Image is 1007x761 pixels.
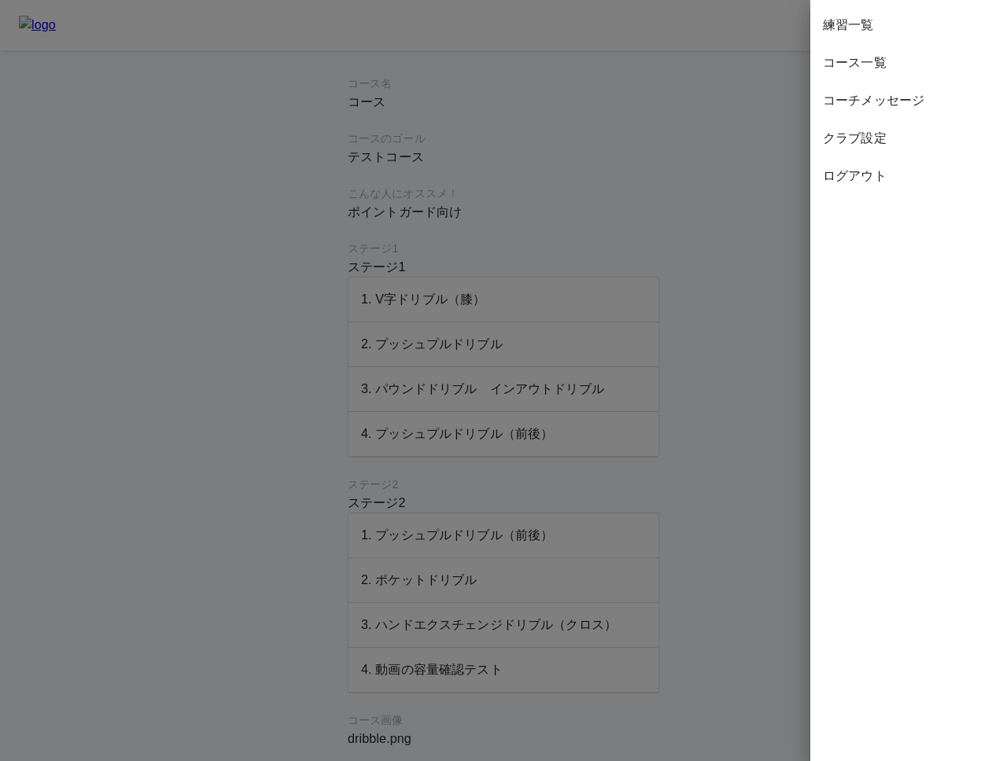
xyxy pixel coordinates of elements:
div: ログアウト [810,157,1007,195]
span: ログアウト [823,167,994,186]
span: コーチメッセージ [823,91,994,110]
span: コース一覧 [823,53,994,72]
div: 練習一覧 [810,6,1007,44]
span: クラブ設定 [823,129,994,148]
div: コース一覧 [810,44,1007,82]
span: 練習一覧 [823,16,994,35]
div: コーチメッセージ [810,82,1007,119]
div: クラブ設定 [810,119,1007,157]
